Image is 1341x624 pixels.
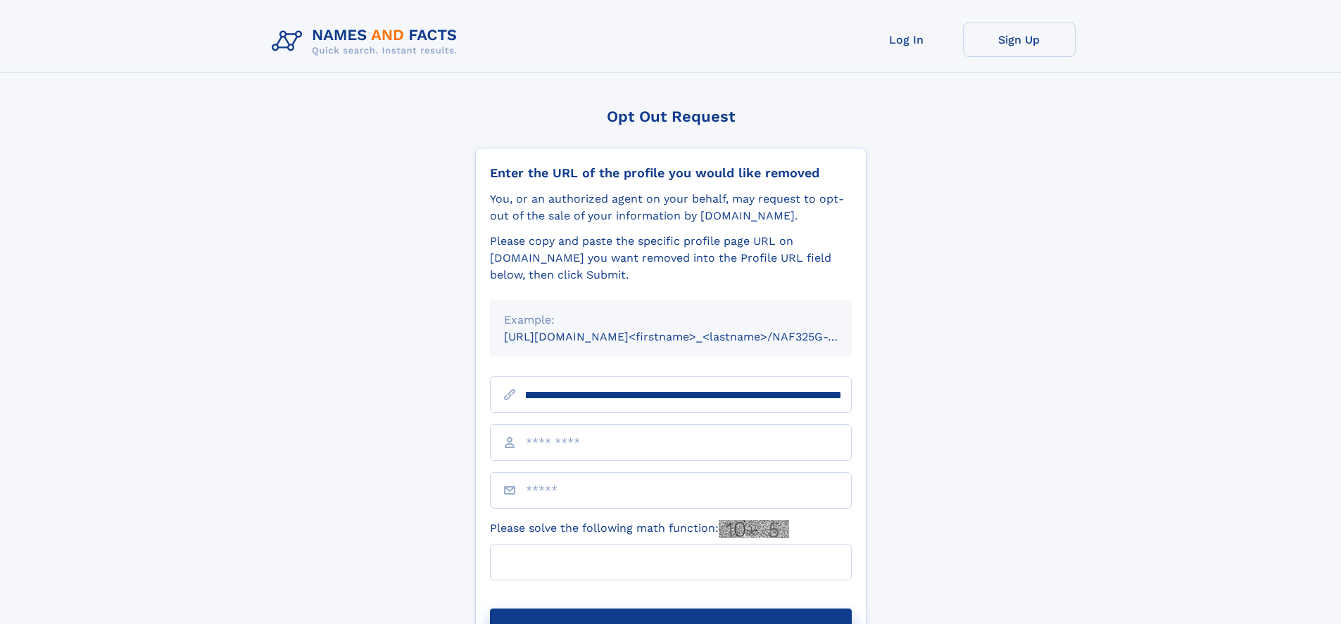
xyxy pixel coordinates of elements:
[266,23,469,61] img: Logo Names and Facts
[475,108,867,125] div: Opt Out Request
[490,165,852,181] div: Enter the URL of the profile you would like removed
[490,191,852,224] div: You, or an authorized agent on your behalf, may request to opt-out of the sale of your informatio...
[490,520,789,538] label: Please solve the following math function:
[850,23,963,57] a: Log In
[490,233,852,284] div: Please copy and paste the specific profile page URL on [DOMAIN_NAME] you want removed into the Pr...
[504,330,879,343] small: [URL][DOMAIN_NAME]<firstname>_<lastname>/NAF325G-xxxxxxxx
[963,23,1076,57] a: Sign Up
[504,312,838,329] div: Example:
